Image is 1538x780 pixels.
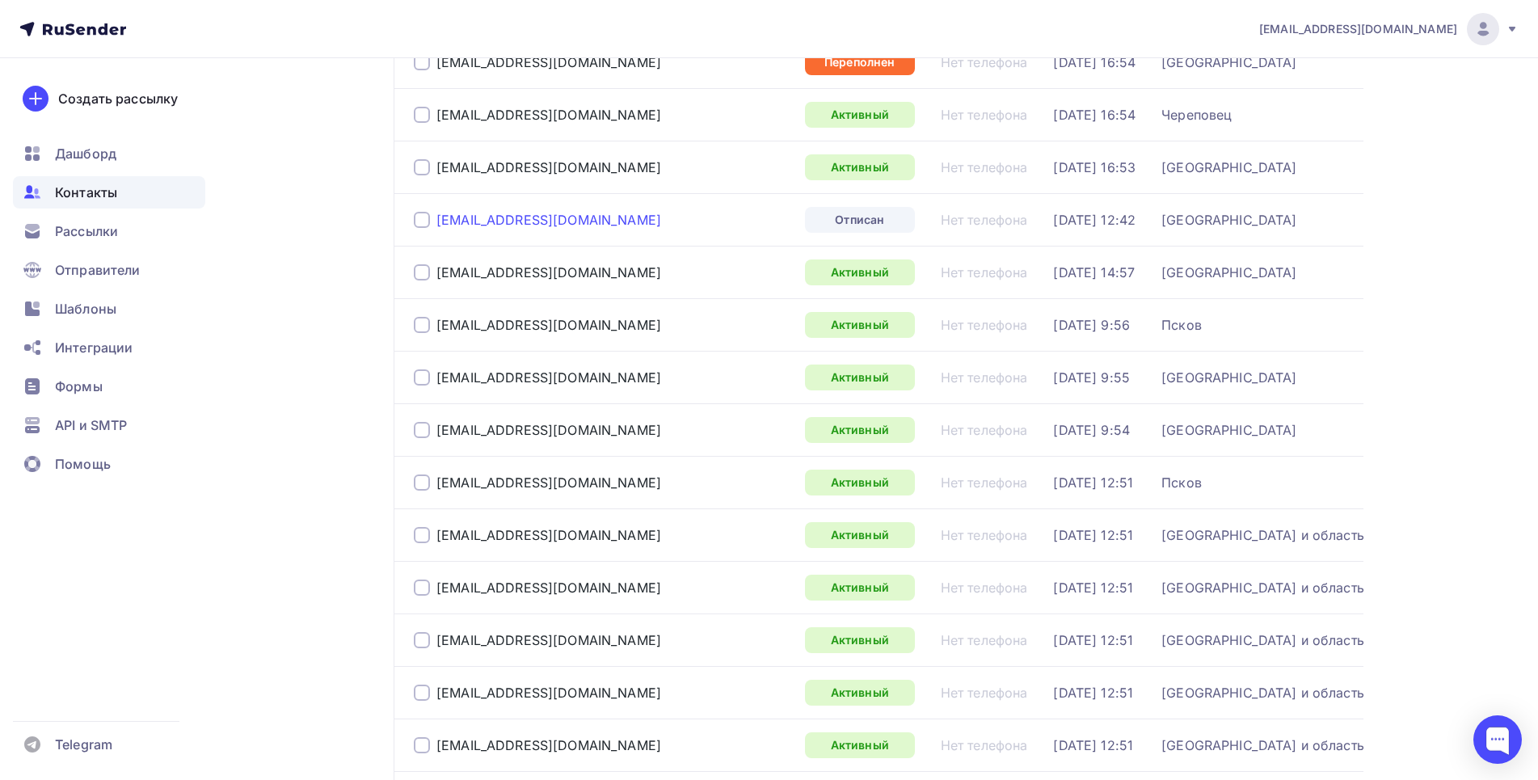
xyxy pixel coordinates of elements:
a: [GEOGRAPHIC_DATA] [1161,54,1296,70]
div: [GEOGRAPHIC_DATA] и область [1161,685,1364,701]
div: [DATE] 12:51 [1053,737,1133,753]
a: [EMAIL_ADDRESS][DOMAIN_NAME] [436,474,661,491]
div: Псков [1161,474,1202,491]
a: [EMAIL_ADDRESS][DOMAIN_NAME] [436,107,661,123]
span: Рассылки [55,221,118,241]
span: Дашборд [55,144,116,163]
div: [DATE] 9:55 [1053,369,1130,386]
a: Шаблоны [13,293,205,325]
a: [EMAIL_ADDRESS][DOMAIN_NAME] [436,212,661,228]
a: Активный [805,102,915,128]
a: Нет телефона [941,317,1028,333]
a: Нет телефона [941,422,1028,438]
a: [GEOGRAPHIC_DATA] [1161,422,1296,438]
div: [EMAIL_ADDRESS][DOMAIN_NAME] [436,527,661,543]
a: Активный [805,627,915,653]
a: [GEOGRAPHIC_DATA] [1161,212,1296,228]
a: Активный [805,365,915,390]
div: Активный [805,259,915,285]
span: Отправители [55,260,141,280]
a: Нет телефона [941,737,1028,753]
a: [EMAIL_ADDRESS][DOMAIN_NAME] [436,685,661,701]
a: [DATE] 12:51 [1053,685,1133,701]
a: [EMAIL_ADDRESS][DOMAIN_NAME] [436,632,661,648]
a: [DATE] 9:54 [1053,422,1130,438]
a: Нет телефона [941,54,1028,70]
a: [DATE] 12:51 [1053,632,1133,648]
span: API и SMTP [55,415,127,435]
a: [EMAIL_ADDRESS][DOMAIN_NAME] [436,317,661,333]
span: [EMAIL_ADDRESS][DOMAIN_NAME] [1259,21,1457,37]
a: Нет телефона [941,369,1028,386]
a: Дашборд [13,137,205,170]
a: Отписан [805,207,915,233]
a: Активный [805,680,915,706]
a: Отправители [13,254,205,286]
a: Формы [13,370,205,403]
a: Активный [805,470,915,495]
div: Активный [805,154,915,180]
a: Переполнен [805,49,915,75]
div: Нет телефона [941,474,1028,491]
a: [EMAIL_ADDRESS][DOMAIN_NAME] [436,422,661,438]
a: [EMAIL_ADDRESS][DOMAIN_NAME] [436,54,661,70]
a: Нет телефона [941,212,1028,228]
div: [DATE] 12:51 [1053,527,1133,543]
a: [DATE] 16:53 [1053,159,1136,175]
a: Активный [805,522,915,548]
span: Интеграции [55,338,133,357]
a: [GEOGRAPHIC_DATA] и область [1161,632,1364,648]
div: [DATE] 12:42 [1053,212,1136,228]
a: [EMAIL_ADDRESS][DOMAIN_NAME] [436,264,661,280]
a: [DATE] 12:51 [1053,580,1133,596]
div: Череповец [1161,107,1232,123]
a: Активный [805,732,915,758]
a: Активный [805,312,915,338]
div: [GEOGRAPHIC_DATA] и область [1161,737,1364,753]
div: [EMAIL_ADDRESS][DOMAIN_NAME] [436,737,661,753]
a: [DATE] 12:51 [1053,474,1133,491]
a: [EMAIL_ADDRESS][DOMAIN_NAME] [436,580,661,596]
span: Формы [55,377,103,396]
div: Нет телефона [941,159,1028,175]
a: [GEOGRAPHIC_DATA] и область [1161,580,1364,596]
a: [GEOGRAPHIC_DATA] и область [1161,527,1364,543]
a: [GEOGRAPHIC_DATA] [1161,159,1296,175]
div: Нет телефона [941,632,1028,648]
a: Нет телефона [941,107,1028,123]
a: [EMAIL_ADDRESS][DOMAIN_NAME] [436,159,661,175]
span: Контакты [55,183,117,202]
div: Активный [805,417,915,443]
a: [GEOGRAPHIC_DATA] [1161,264,1296,280]
a: Нет телефона [941,264,1028,280]
div: Нет телефона [941,580,1028,596]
